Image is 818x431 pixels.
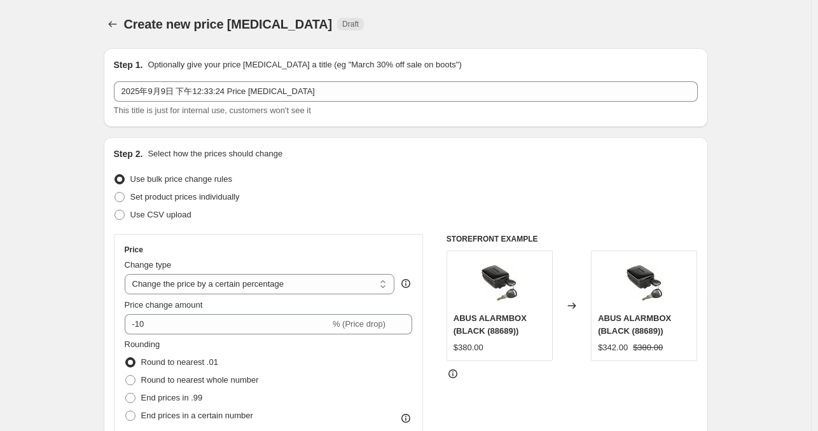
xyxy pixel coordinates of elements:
[141,357,218,367] span: Round to nearest .01
[114,81,698,102] input: 30% off holiday sale
[598,313,671,336] span: ABUS ALARMBOX (BLACK (88689))
[399,277,412,290] div: help
[598,341,628,354] div: $342.00
[633,341,663,354] strike: $380.00
[141,411,253,420] span: End prices in a certain number
[114,106,311,115] span: This title is just for internal use, customers won't see it
[125,300,203,310] span: Price change amount
[125,245,143,255] h3: Price
[114,147,143,160] h2: Step 2.
[454,313,527,336] span: ABUS ALARMBOX (BLACK (88689))
[125,314,330,334] input: -15
[148,58,461,71] p: Optionally give your price [MEDICAL_DATA] a title (eg "March 30% off sale on boots")
[333,319,385,329] span: % (Price drop)
[125,339,160,349] span: Rounding
[130,192,240,202] span: Set product prices individually
[114,58,143,71] h2: Step 1.
[130,174,232,184] span: Use bulk price change rules
[130,210,191,219] span: Use CSV upload
[141,393,203,402] span: End prices in .99
[454,341,483,354] div: $380.00
[148,147,282,160] p: Select how the prices should change
[124,17,333,31] span: Create new price [MEDICAL_DATA]
[447,234,698,244] h6: STOREFRONT EXAMPLE
[474,257,525,308] img: A_80x.jpg
[104,15,121,33] button: Price change jobs
[141,375,259,385] span: Round to nearest whole number
[125,260,172,270] span: Change type
[342,19,359,29] span: Draft
[619,257,670,308] img: A_80x.jpg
